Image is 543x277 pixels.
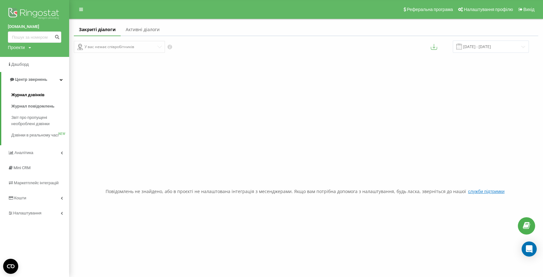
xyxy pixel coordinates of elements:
[74,24,121,36] a: Закриті діалоги
[11,92,45,98] span: Журнал дзвінків
[8,24,61,30] a: [DOMAIN_NAME]
[14,165,30,170] span: Mini CRM
[11,114,66,127] span: Звіт про пропущені необроблені дзвінки
[11,132,58,138] span: Дзвінки в реальному часі
[407,7,453,12] span: Реферальна програма
[11,112,69,130] a: Звіт про пропущені необроблені дзвінки
[524,7,535,12] span: Вихід
[11,103,54,109] span: Журнал повідомлень
[11,101,69,112] a: Журнал повідомлень
[8,44,25,51] div: Проекти
[121,24,165,36] a: Активні діалоги
[14,180,59,185] span: Маркетплейс інтеграцій
[14,150,33,155] span: Аналiтика
[14,196,26,200] span: Кошти
[466,189,506,194] button: служби підтримки
[522,241,537,257] div: Open Intercom Messenger
[15,77,47,82] span: Центр звернень
[464,7,513,12] span: Налаштування профілю
[11,62,29,67] span: Дашборд
[8,31,61,43] input: Пошук за номером
[11,130,69,141] a: Дзвінки в реальному часіNEW
[1,72,69,87] a: Центр звернень
[11,89,69,101] a: Журнал дзвінків
[431,44,437,50] button: Експортувати повідомлення
[8,6,61,22] img: Ringostat logo
[3,259,18,274] button: Open CMP widget
[13,211,41,215] span: Налаштування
